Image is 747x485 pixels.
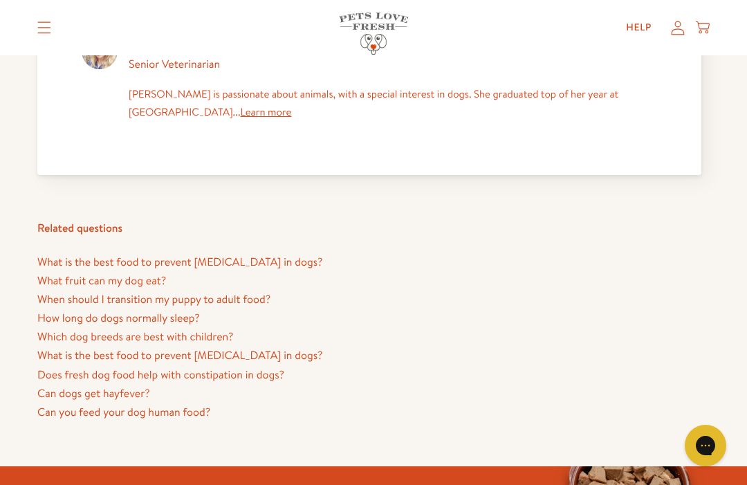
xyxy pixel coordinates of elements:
[678,420,733,471] iframe: Gorgias live chat messenger
[129,55,657,74] p: Senior Veterinarian
[37,273,166,289] a: What fruit can my dog eat?
[37,255,322,270] a: What is the best food to prevent [MEDICAL_DATA] in dogs?
[37,348,322,363] a: What is the best food to prevent [MEDICAL_DATA] in dogs?
[129,85,657,120] p: [PERSON_NAME] is passionate about animals, with a special interest in dogs. She graduated top of ...
[26,10,62,45] summary: Translation missing: en.sections.header.menu
[37,386,150,401] a: Can dogs get hayfever?
[37,405,210,420] a: Can you feed your dog human food?
[37,292,270,307] a: When should I transition my puppy to adult food?
[37,219,701,238] h4: Related questions
[241,104,292,119] a: Learn more
[37,329,233,345] a: Which dog breeds are best with children?
[615,14,663,42] a: Help
[37,367,284,383] a: Does fresh dog food help with constipation in dogs?
[339,12,408,55] img: Pets Love Fresh
[37,311,200,326] a: How long do dogs normally sleep?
